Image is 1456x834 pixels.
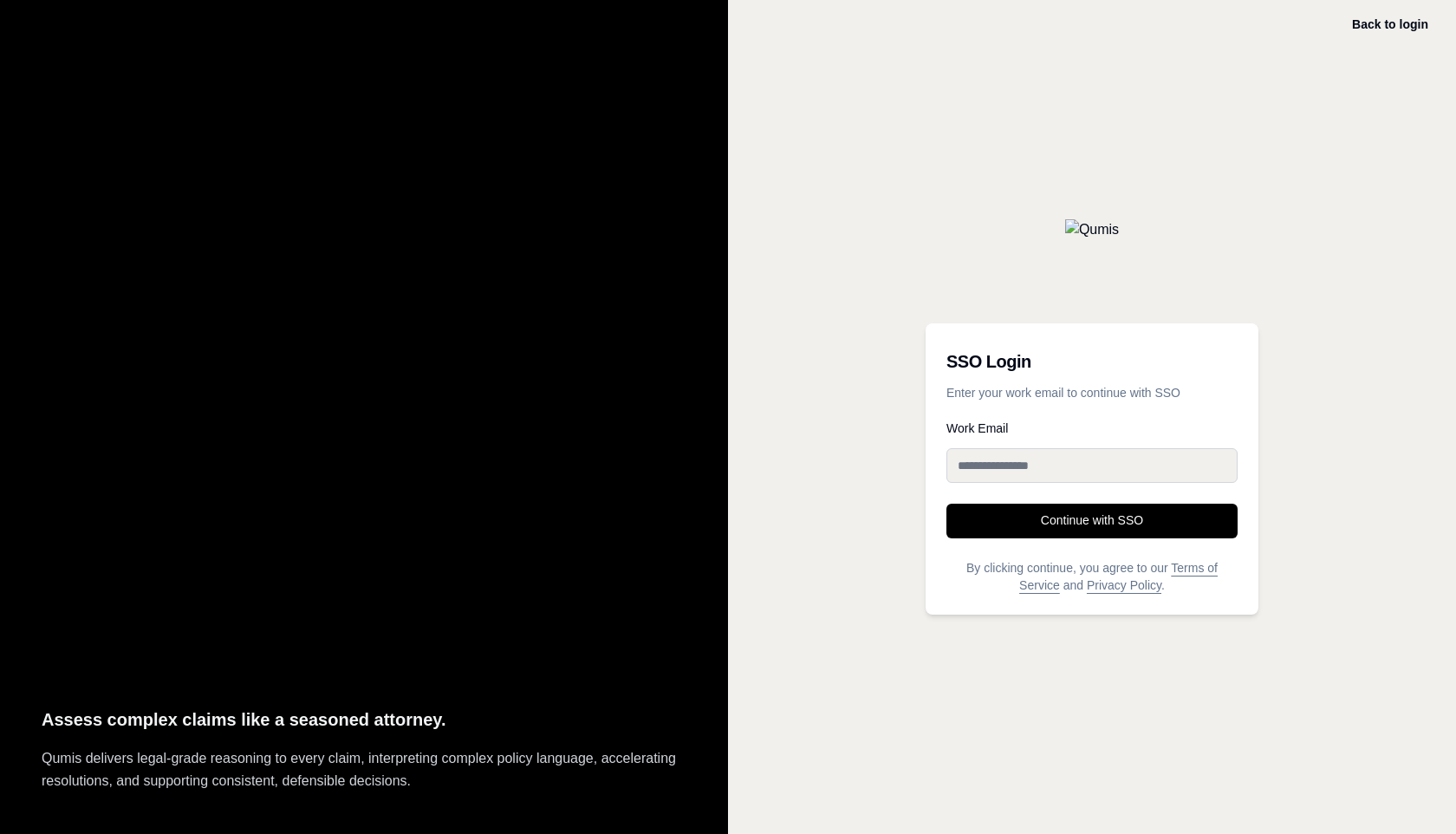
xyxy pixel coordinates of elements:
[42,747,686,792] p: Qumis delivers legal-grade reasoning to every claim, interpreting complex policy language, accele...
[946,504,1238,538] button: Continue with SSO
[946,559,1238,594] p: By clicking continue, you agree to our and .
[1087,578,1161,592] a: Privacy Policy
[946,384,1238,401] p: Enter your work email to continue with SSO
[1352,17,1428,31] a: Back to login
[42,706,686,734] p: Assess complex claims like a seasoned attorney.
[946,344,1238,379] h3: SSO Login
[946,422,1238,434] label: Work Email
[1065,219,1119,240] img: Qumis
